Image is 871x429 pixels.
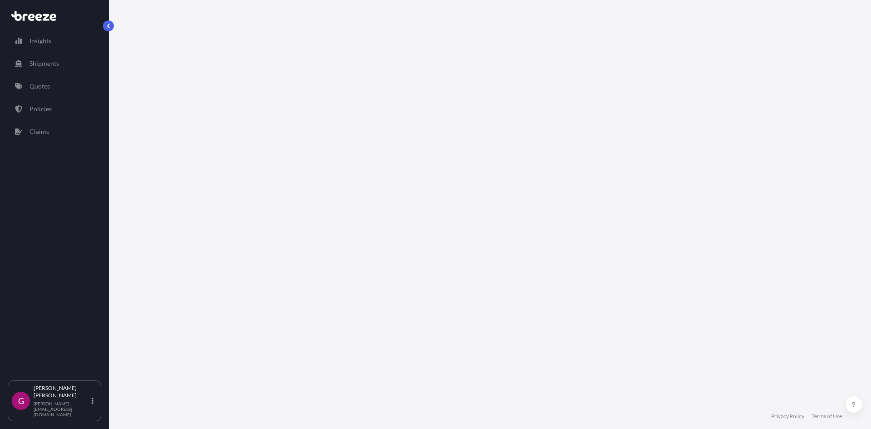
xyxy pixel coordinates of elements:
p: Claims [29,127,49,136]
span: G [18,396,24,405]
p: Policies [29,104,52,113]
a: Policies [8,100,101,118]
a: Claims [8,123,101,141]
p: Shipments [29,59,59,68]
p: [PERSON_NAME] [PERSON_NAME] [34,385,90,399]
a: Terms of Use [812,413,842,420]
p: [PERSON_NAME][EMAIL_ADDRESS][DOMAIN_NAME] [34,401,90,417]
a: Quotes [8,77,101,95]
a: Shipments [8,54,101,73]
p: Insights [29,36,51,45]
a: Privacy Policy [771,413,804,420]
a: Insights [8,32,101,50]
p: Quotes [29,82,50,91]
